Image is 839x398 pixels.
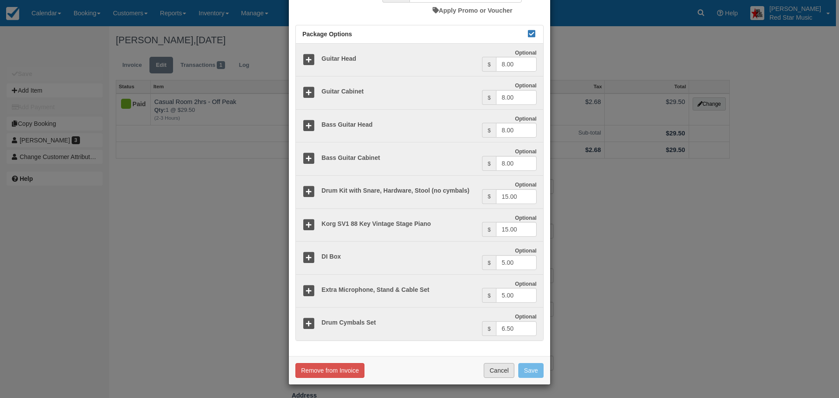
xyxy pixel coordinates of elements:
h5: Guitar Cabinet [315,88,482,95]
small: $ [488,128,491,134]
a: Bass Guitar Cabinet Optional $ [296,142,543,176]
h5: Drum Kit with Snare, Hardware, Stool (no cymbals) [315,187,482,194]
strong: Optional [515,116,537,122]
h5: Bass Guitar Head [315,121,482,128]
strong: Optional [515,83,537,89]
strong: Optional [515,248,537,254]
strong: Optional [515,281,537,287]
h5: Bass Guitar Cabinet [315,155,482,161]
span: Package Options [302,31,352,38]
small: $ [488,194,491,200]
small: $ [488,326,491,332]
h5: Korg SV1 88 Key Vintage Stage Piano [315,221,482,227]
a: Bass Guitar Head Optional $ [296,109,543,143]
small: $ [488,227,491,233]
button: Save [518,363,544,378]
a: Guitar Head Optional $ [296,44,543,77]
h5: Extra Microphone, Stand & Cable Set [315,287,482,293]
a: Extra Microphone, Stand & Cable Set Optional $ [296,274,543,308]
strong: Optional [515,215,537,221]
strong: Optional [515,314,537,320]
strong: Optional [515,182,537,188]
small: $ [488,95,491,101]
small: $ [488,62,491,68]
h5: Guitar Head [315,55,482,62]
a: Guitar Cabinet Optional $ [296,76,543,110]
strong: Optional [515,50,537,56]
a: Drum Kit with Snare, Hardware, Stool (no cymbals) Optional $ [296,175,543,209]
small: $ [488,293,491,299]
button: Cancel [484,363,514,378]
strong: Optional [515,149,537,155]
small: $ [488,161,491,167]
h5: Drum Cymbals Set [315,319,482,326]
a: DI Box Optional $ [296,241,543,275]
h5: DI Box [315,253,482,260]
button: Remove from Invoice [295,363,364,378]
a: Korg SV1 88 Key Vintage Stage Piano Optional $ [296,208,543,242]
a: Drum Cymbals Set Optional $ [296,307,543,340]
small: $ [488,260,491,266]
a: Apply Promo or Voucher [433,7,512,14]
